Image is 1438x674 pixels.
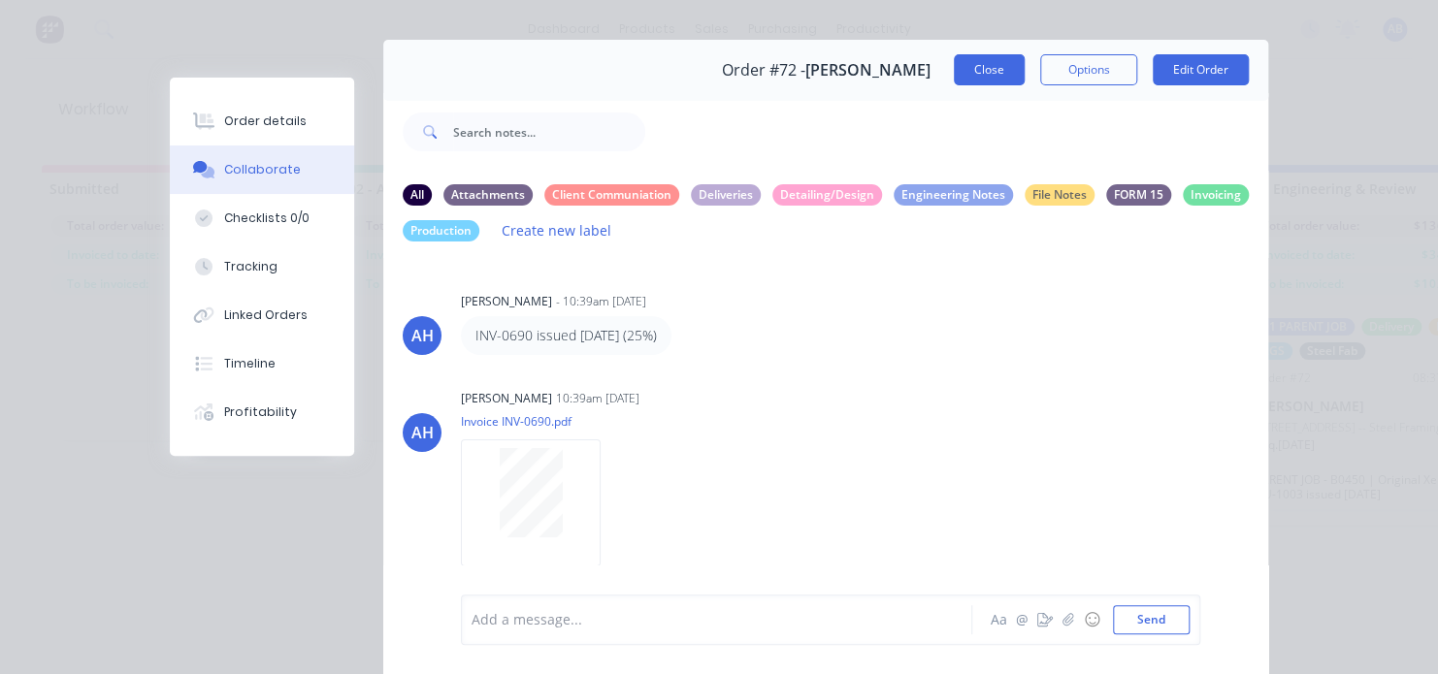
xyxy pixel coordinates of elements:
[224,161,301,178] div: Collaborate
[1153,54,1249,85] button: Edit Order
[170,97,354,145] button: Order details
[1040,54,1137,85] button: Options
[224,355,276,372] div: Timeline
[224,258,278,275] div: Tracking
[453,112,645,151] input: Search notes...
[170,242,354,291] button: Tracking
[1106,184,1171,206] div: FORM 15
[556,390,639,407] div: 10:39am [DATE]
[224,209,310,227] div: Checklists 0/0
[475,326,657,345] p: INV-0690 issued [DATE] (25%)
[403,184,432,206] div: All
[491,217,621,243] button: Create new label
[403,220,479,241] div: Production
[772,184,882,206] div: Detailing/Design
[170,145,354,194] button: Collaborate
[691,184,761,206] div: Deliveries
[894,184,1013,206] div: Engineering Notes
[1025,184,1095,206] div: File Notes
[224,112,307,130] div: Order details
[224,306,308,324] div: Linked Orders
[411,324,434,347] div: AH
[722,61,805,80] span: Order #72 -
[170,291,354,339] button: Linked Orders
[556,293,646,310] div: - 10:39am [DATE]
[987,608,1010,631] button: Aa
[170,339,354,388] button: Timeline
[170,194,354,242] button: Checklists 0/0
[170,388,354,436] button: Profitability
[544,184,679,206] div: Client Communiation
[461,390,552,407] div: [PERSON_NAME]
[443,184,533,206] div: Attachments
[805,61,931,80] span: [PERSON_NAME]
[411,421,434,444] div: AH
[1080,608,1103,631] button: ☺
[461,293,552,310] div: [PERSON_NAME]
[954,54,1025,85] button: Close
[224,403,297,421] div: Profitability
[461,413,620,430] p: Invoice INV-0690.pdf
[1113,605,1190,634] button: Send
[1183,184,1249,206] div: Invoicing
[1010,608,1033,631] button: @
